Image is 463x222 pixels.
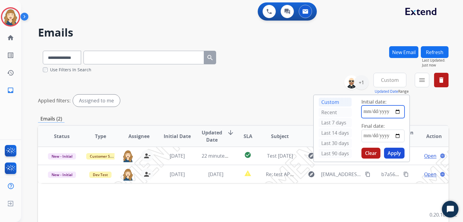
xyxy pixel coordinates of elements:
p: Emails (2) [38,115,65,123]
span: [DATE] [170,171,185,178]
span: [DATE] [208,171,223,178]
mat-icon: delete [438,76,445,84]
p: 0.20.1027RC [430,211,457,218]
mat-icon: list_alt [7,52,14,59]
h2: Emails [38,27,449,39]
mat-icon: language [440,153,445,159]
mat-icon: person_remove [143,171,151,178]
button: Custom [373,73,406,87]
button: Updated Date [375,89,398,94]
mat-icon: person_remove [143,152,151,159]
div: Recent [319,108,352,117]
span: Custom [381,79,399,81]
div: Assigned to me [73,95,120,107]
span: Dev Test [89,172,112,178]
mat-icon: content_copy [365,172,370,177]
span: Subject [271,133,289,140]
div: Last 90 days [319,149,352,158]
span: Re: test API final outlook [266,171,321,178]
span: New - Initial [48,172,76,178]
span: Just now [422,63,449,68]
span: Test [DATE] [267,153,293,159]
mat-icon: content_copy [403,172,409,177]
span: New - Initial [48,153,76,159]
span: Customer Support [86,153,125,159]
button: Apply [384,148,405,159]
mat-icon: check_circle [244,151,251,159]
div: Custom [319,98,352,107]
mat-icon: search [206,54,214,61]
th: Action [410,126,449,147]
label: Use Filters In Search [50,67,91,73]
button: Start Chat [442,201,458,217]
svg: Open Chat [446,205,455,214]
button: Refresh [421,46,449,58]
div: Last 30 days [319,139,352,148]
img: agent-avatar [122,168,134,181]
img: avatar [2,8,19,25]
img: agent-avatar [122,150,134,162]
span: Open [424,171,436,178]
mat-icon: home [7,34,14,41]
p: Applied filters: [38,97,71,104]
span: 22 minutes ago [202,153,237,159]
mat-icon: report_problem [244,170,251,177]
div: Last 14 days [319,128,352,137]
mat-icon: menu [418,76,426,84]
span: Final date: [361,123,385,129]
div: +1 [354,75,369,90]
mat-icon: arrow_downward [227,129,234,136]
span: Open [424,152,436,159]
span: [DATE] [170,153,185,159]
span: SLA [244,133,252,140]
span: Initial Date [164,133,191,140]
mat-icon: explore [308,152,315,159]
span: Range [375,89,409,94]
span: Assignee [128,133,150,140]
mat-icon: inbox [7,87,14,94]
span: [EMAIL_ADDRESS][DOMAIN_NAME] [321,171,361,178]
mat-icon: history [7,69,14,76]
mat-icon: explore [308,171,315,178]
mat-icon: language [440,172,445,177]
div: Last 7 days [319,118,352,127]
button: New Email [389,46,418,58]
span: Last Updated: [422,58,449,63]
span: Updated Date [202,129,222,143]
span: Type [95,133,106,140]
span: Status [54,133,70,140]
span: Initial date: [361,98,386,105]
button: Clear [361,148,380,159]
